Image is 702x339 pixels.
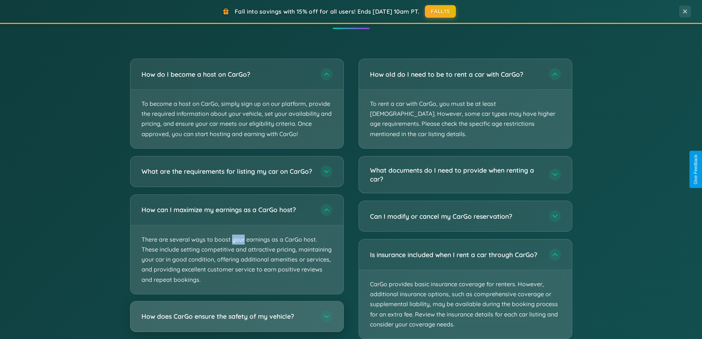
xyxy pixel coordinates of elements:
h3: How do I become a host on CarGo? [142,70,313,79]
p: To rent a car with CarGo, you must be at least [DEMOGRAPHIC_DATA]. However, some car types may ha... [359,90,572,148]
p: To become a host on CarGo, simply sign up on our platform, provide the required information about... [130,90,343,148]
h3: Is insurance included when I rent a car through CarGo? [370,250,542,259]
h3: How can I maximize my earnings as a CarGo host? [142,205,313,214]
h3: How does CarGo ensure the safety of my vehicle? [142,312,313,321]
div: Give Feedback [693,155,698,184]
p: There are several ways to boost your earnings as a CarGo host. These include setting competitive ... [130,225,343,294]
h3: What are the requirements for listing my car on CarGo? [142,167,313,176]
h3: How old do I need to be to rent a car with CarGo? [370,70,542,79]
button: FALL15 [425,5,456,18]
span: Fall into savings with 15% off for all users! Ends [DATE] 10am PT. [235,8,419,15]
p: CarGo provides basic insurance coverage for renters. However, additional insurance options, such ... [359,270,572,339]
h3: Can I modify or cancel my CarGo reservation? [370,212,542,221]
h3: What documents do I need to provide when renting a car? [370,166,542,184]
